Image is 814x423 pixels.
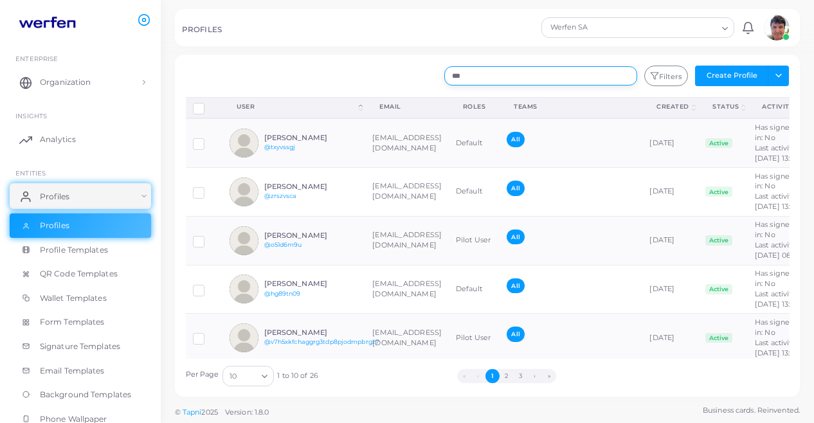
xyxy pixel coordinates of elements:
span: Form Templates [40,316,105,328]
span: Active [705,284,732,294]
input: Search for option [643,21,717,35]
span: 10 [230,370,237,383]
input: Search for option [238,369,257,383]
td: [DATE] [642,314,698,363]
a: @hg89tn09 [264,290,301,297]
span: Business cards. Reinvented. [703,405,800,416]
img: avatar [230,323,258,352]
span: All [507,278,524,293]
span: 1 to 10 of 26 [277,371,318,381]
td: [EMAIL_ADDRESS][DOMAIN_NAME] [365,314,449,363]
div: Search for option [541,17,734,38]
span: All [507,327,524,341]
div: Status [712,102,739,111]
span: Has signed in: No [755,318,794,337]
img: avatar [230,129,258,157]
a: Wallet Templates [10,286,151,310]
div: Teams [514,102,628,111]
a: Signature Templates [10,334,151,359]
a: Analytics [10,127,151,152]
td: [DATE] [642,216,698,265]
span: Active [705,333,732,343]
img: avatar [764,15,790,40]
span: Enterprise [15,55,58,62]
div: Email [379,102,435,111]
div: Search for option [222,366,274,386]
button: Filters [644,66,688,86]
span: Active [705,235,732,246]
a: Email Templates [10,359,151,383]
button: Go to page 2 [500,369,514,383]
span: Wallet Templates [40,292,107,304]
span: Signature Templates [40,341,120,352]
button: Go to page 1 [485,369,500,383]
h5: PROFILES [182,25,222,34]
a: Tapni [183,408,202,417]
h6: [PERSON_NAME] [264,231,359,240]
button: Create Profile [695,66,768,86]
span: Has signed in: No [755,123,794,142]
a: @txyvssgj [264,143,296,150]
span: All [507,230,524,244]
span: Last activity: [DATE] 13:56 [755,143,798,163]
h6: [PERSON_NAME] [264,328,379,337]
td: Default [449,118,500,167]
span: Last activity: [DATE] 13:58 [755,338,798,357]
a: @o51d6m9u [264,241,302,248]
span: Last activity: [DATE] 13:56 [755,192,798,211]
h6: [PERSON_NAME] [264,183,359,191]
td: [EMAIL_ADDRESS][DOMAIN_NAME] [365,216,449,265]
a: Profiles [10,213,151,238]
a: QR Code Templates [10,262,151,286]
span: Active [705,186,732,197]
a: Profiles [10,183,151,209]
td: [EMAIL_ADDRESS][DOMAIN_NAME] [365,265,449,314]
span: Last activity: [DATE] 08:51 [755,240,799,260]
th: Row-selection [186,97,223,118]
span: Profiles [40,191,69,203]
img: avatar [230,226,258,255]
img: avatar [230,177,258,206]
span: Analytics [40,134,76,145]
span: Background Templates [40,389,131,401]
span: Last activity: [DATE] 13:56 [755,289,798,309]
a: Form Templates [10,310,151,334]
div: Roles [463,102,486,111]
span: Email Templates [40,365,105,377]
button: Go to next page [528,369,542,383]
h6: [PERSON_NAME] [264,280,359,288]
span: Has signed in: No [755,220,794,239]
div: activity [762,102,793,111]
span: Has signed in: No [755,269,794,288]
span: © [175,407,269,418]
span: Profiles [40,220,69,231]
span: All [507,132,524,147]
td: Pilot User [449,314,500,363]
span: Werfen SA [548,21,642,34]
td: Pilot User [449,216,500,265]
span: ENTITIES [15,169,46,177]
label: Per Page [186,370,219,380]
span: QR Code Templates [40,268,118,280]
a: Profile Templates [10,238,151,262]
img: avatar [230,274,258,303]
td: Default [449,168,500,217]
button: Go to last page [542,369,556,383]
a: Background Templates [10,382,151,407]
a: @zrszvsca [264,192,297,199]
td: [DATE] [642,168,698,217]
span: Version: 1.8.0 [225,408,269,417]
td: [EMAIL_ADDRESS][DOMAIN_NAME] [365,118,449,167]
td: [DATE] [642,118,698,167]
a: avatar [760,15,793,40]
span: Profile Templates [40,244,108,256]
h6: [PERSON_NAME] [264,134,359,142]
div: Created [656,102,689,111]
ul: Pagination [318,369,695,383]
span: INSIGHTS [15,112,47,120]
span: Organization [40,76,91,88]
span: All [507,181,524,195]
div: User [237,102,356,111]
img: logo [12,12,83,36]
a: @v7h5xkfchaggrg3tdp8pjodmpbrgz7 [264,338,379,345]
